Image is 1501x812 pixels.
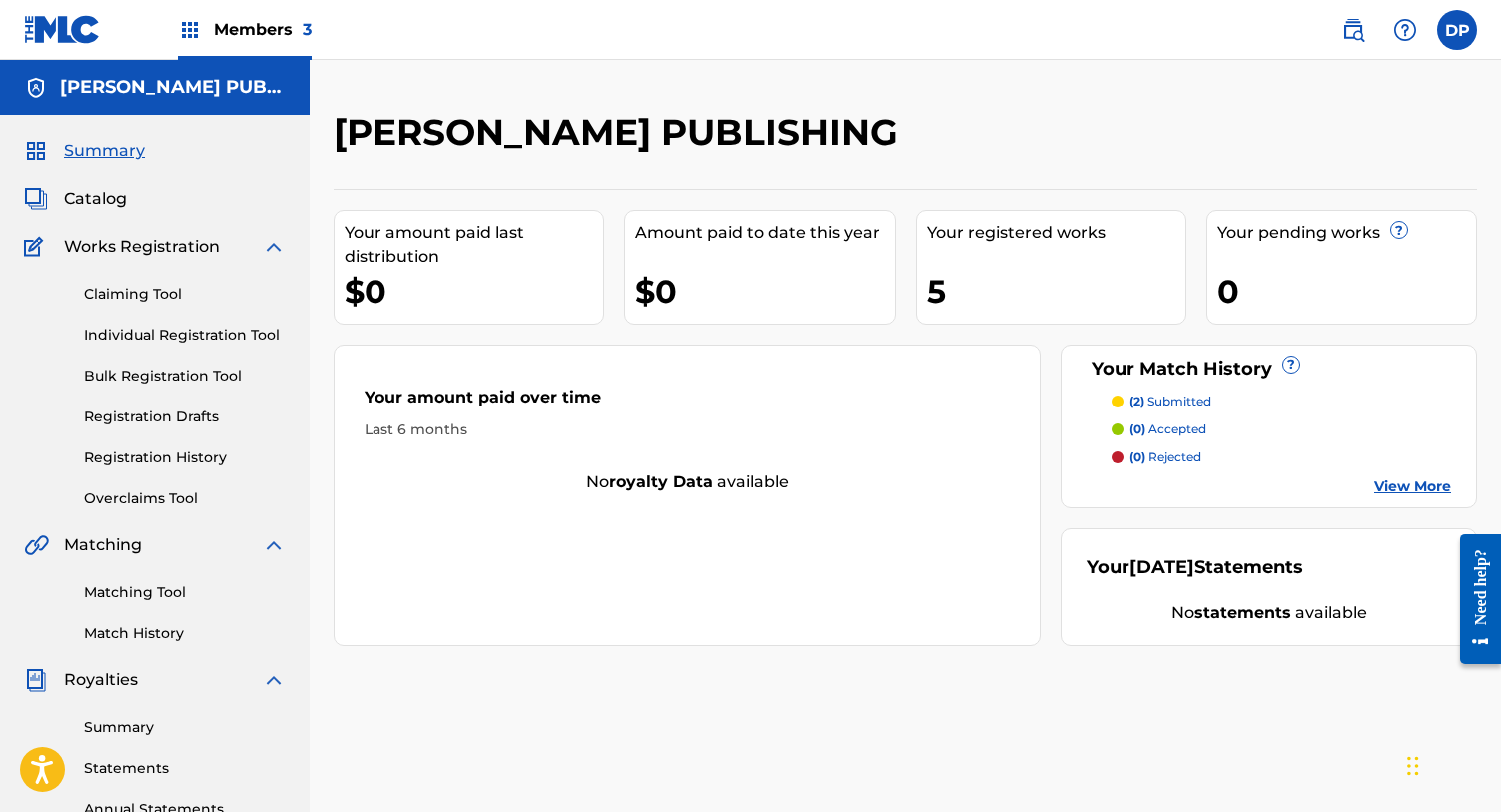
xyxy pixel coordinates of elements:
[1087,356,1451,383] div: Your Match History
[24,187,48,211] img: Catalog
[334,110,908,155] h2: [PERSON_NAME] PUBLISHING
[214,18,312,41] span: Members
[1217,221,1476,245] div: Your pending works
[262,235,286,259] img: expand
[1341,18,1365,42] img: search
[303,20,312,39] span: 3
[927,221,1185,245] div: Your registered works
[1087,601,1451,625] div: No available
[1129,556,1194,578] span: [DATE]
[609,472,713,491] strong: royalty data
[64,235,220,259] span: Works Registration
[84,325,286,346] a: Individual Registration Tool
[335,470,1040,494] div: No available
[1385,10,1425,50] div: Help
[64,187,127,211] span: Catalog
[1129,420,1206,438] p: accepted
[84,623,286,644] a: Match History
[24,668,48,692] img: Royalties
[365,386,1010,419] div: Your amount paid over time
[262,668,286,692] img: expand
[84,717,286,738] a: Summary
[1129,449,1145,464] span: (0)
[1401,716,1501,812] iframe: Chat Widget
[1391,222,1407,238] span: ?
[60,76,286,99] h5: PERFETTI PUBLISHING
[635,269,894,314] div: $0
[1112,420,1451,438] a: (0) accepted
[262,533,286,557] img: expand
[365,419,1010,440] div: Last 6 months
[1333,10,1373,50] a: Public Search
[64,668,138,692] span: Royalties
[178,18,202,42] img: Top Rightsholders
[345,221,603,269] div: Your amount paid last distribution
[24,76,48,100] img: Accounts
[84,488,286,509] a: Overclaims Tool
[1112,448,1451,466] a: (0) rejected
[84,284,286,305] a: Claiming Tool
[1217,269,1476,314] div: 0
[24,15,101,44] img: MLC Logo
[927,269,1185,314] div: 5
[1112,393,1451,410] a: (2) submitted
[84,758,286,779] a: Statements
[1129,394,1144,408] span: (2)
[24,139,48,163] img: Summary
[1129,421,1145,436] span: (0)
[635,221,894,245] div: Amount paid to date this year
[84,447,286,468] a: Registration History
[1129,393,1211,410] p: submitted
[1087,554,1303,581] div: Your Statements
[1374,476,1451,497] a: View More
[64,533,142,557] span: Matching
[84,406,286,427] a: Registration Drafts
[24,139,145,163] a: SummarySummary
[24,187,127,211] a: CatalogCatalog
[64,139,145,163] span: Summary
[1445,517,1501,682] iframe: Resource Center
[24,235,50,259] img: Works Registration
[345,269,603,314] div: $0
[1437,10,1477,50] div: User Menu
[1407,736,1419,796] div: Drag
[84,366,286,387] a: Bulk Registration Tool
[84,582,286,603] a: Matching Tool
[1393,18,1417,42] img: help
[24,533,49,557] img: Matching
[1283,357,1299,373] span: ?
[1194,603,1291,622] strong: statements
[1129,448,1201,466] p: rejected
